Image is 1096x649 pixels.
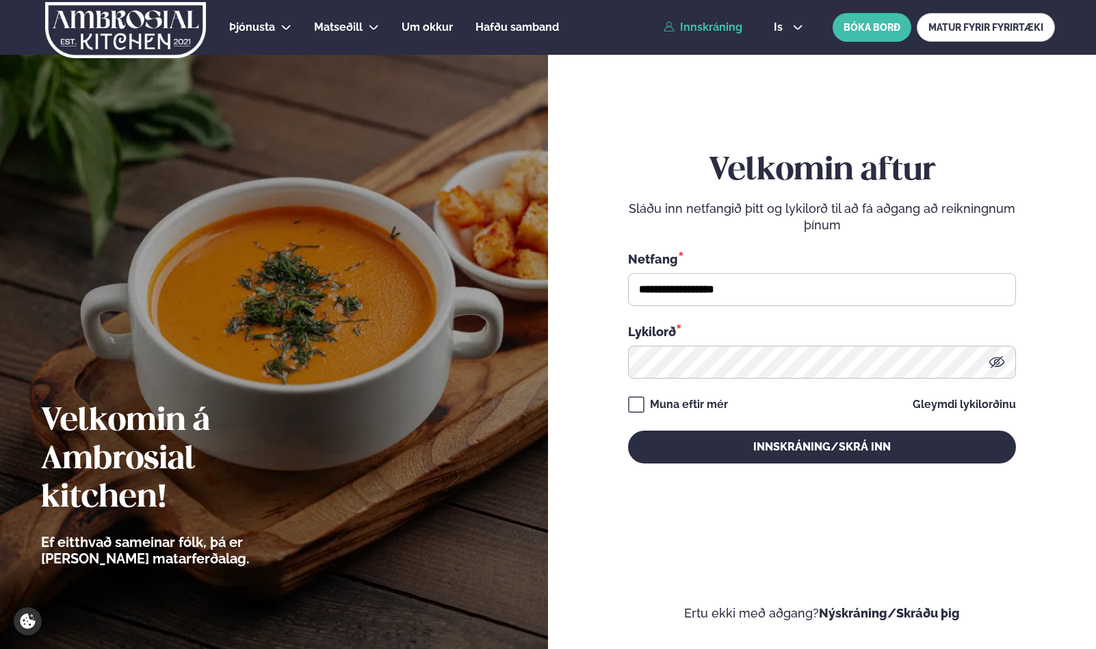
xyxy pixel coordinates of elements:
p: Ef eitthvað sameinar fólk, þá er [PERSON_NAME] matarferðalag. [41,534,325,567]
div: Lykilorð [628,322,1016,340]
h2: Velkomin á Ambrosial kitchen! [41,403,325,518]
span: Matseðill [314,21,363,34]
img: logo [44,2,207,58]
a: Innskráning [664,21,742,34]
span: Hafðu samband [475,21,559,34]
a: Gleymdi lykilorðinu [913,399,1016,410]
a: MATUR FYRIR FYRIRTÆKI [917,13,1055,42]
span: Þjónusta [229,21,275,34]
a: Nýskráning/Skráðu þig [819,606,960,620]
p: Ertu ekki með aðgang? [589,605,1055,622]
h2: Velkomin aftur [628,152,1016,190]
span: Um okkur [402,21,453,34]
span: is [774,22,787,33]
a: Hafðu samband [475,19,559,36]
a: Matseðill [314,19,363,36]
button: is [763,22,814,33]
p: Sláðu inn netfangið þitt og lykilorð til að fá aðgang að reikningnum þínum [628,201,1016,233]
button: Innskráning/Skrá inn [628,431,1016,463]
a: Þjónusta [229,19,275,36]
div: Netfang [628,250,1016,268]
a: Cookie settings [14,607,42,635]
button: BÓKA BORÐ [833,13,911,42]
a: Um okkur [402,19,453,36]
